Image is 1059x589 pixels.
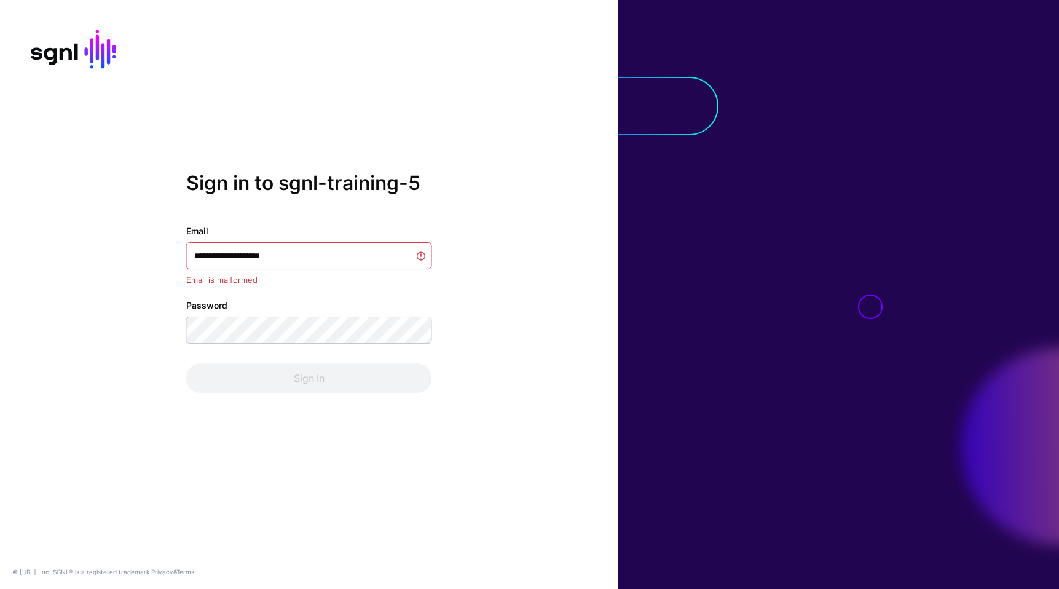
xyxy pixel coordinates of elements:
div: © [URL], Inc. SGNL® is a registered trademark. & [12,567,194,577]
a: Terms [176,568,194,575]
label: Password [186,299,227,312]
div: Email is malformed [186,274,432,287]
h2: Sign in to sgnl-training-5 [186,172,432,195]
label: Email [186,224,208,237]
a: Privacy [151,568,173,575]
